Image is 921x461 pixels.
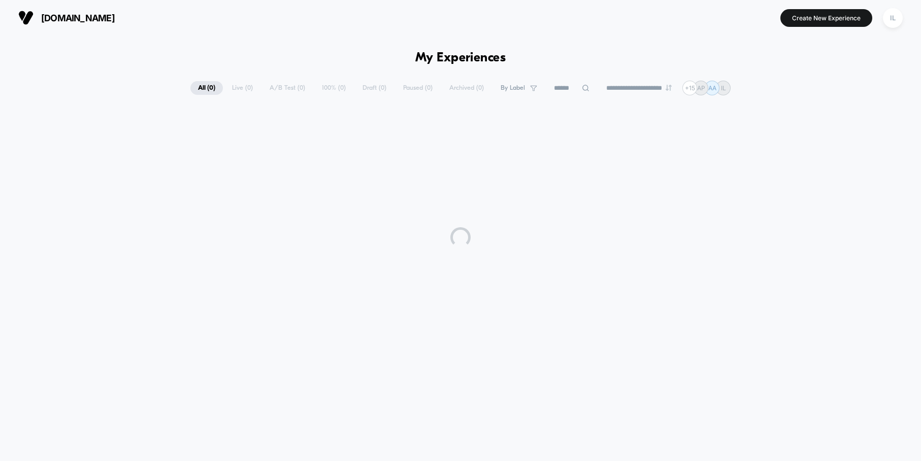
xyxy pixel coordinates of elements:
p: AP [697,84,705,92]
p: IL [721,84,726,92]
span: All ( 0 ) [190,81,223,95]
div: + 15 [682,81,697,95]
img: Visually logo [18,10,34,25]
span: [DOMAIN_NAME] [41,13,115,23]
div: IL [883,8,903,28]
img: end [666,85,672,91]
h1: My Experiences [415,51,506,65]
span: By Label [501,84,525,92]
button: [DOMAIN_NAME] [15,10,118,26]
button: Create New Experience [780,9,872,27]
button: IL [880,8,906,28]
p: AA [708,84,716,92]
